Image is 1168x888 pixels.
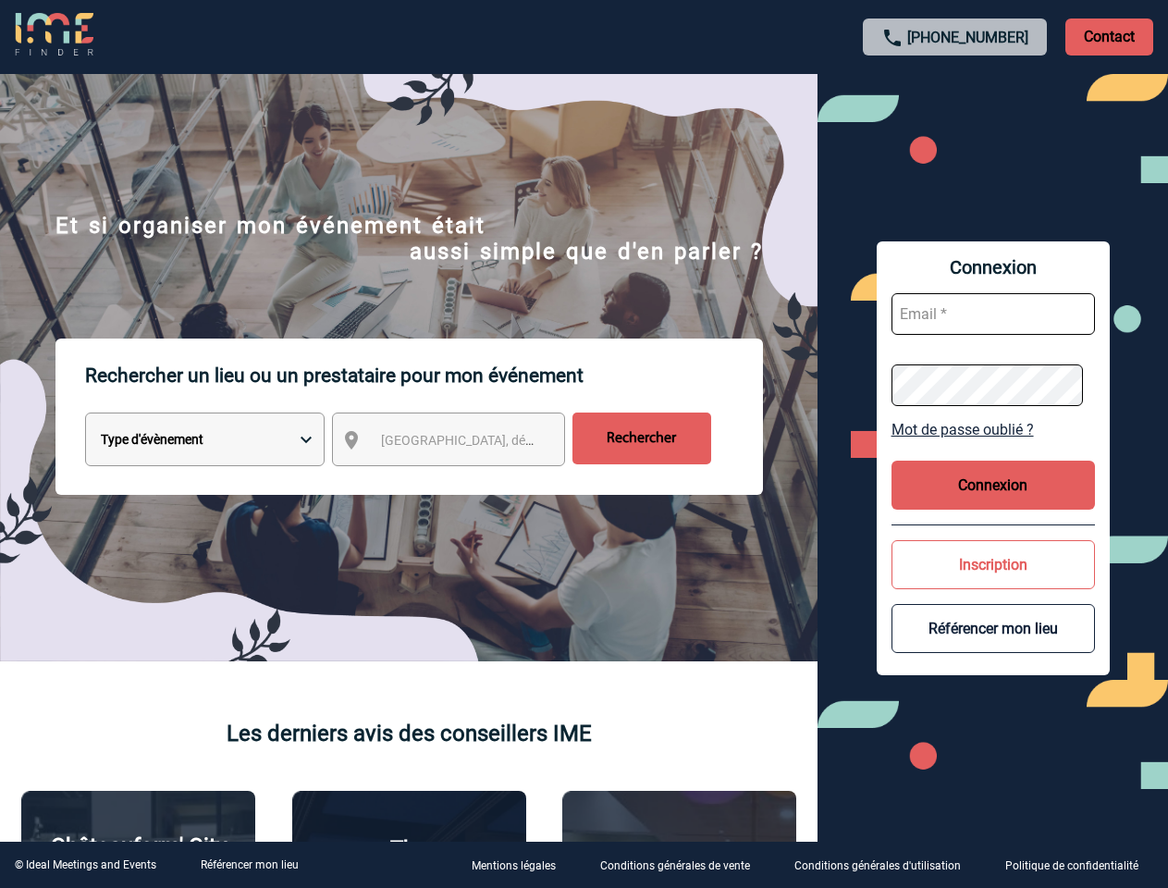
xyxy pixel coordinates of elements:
p: Mentions légales [472,860,556,873]
a: Conditions générales de vente [585,857,780,874]
p: Agence 2ISD [616,838,743,864]
a: Mot de passe oublié ? [891,421,1095,438]
div: © Ideal Meetings and Events [15,858,156,871]
button: Référencer mon lieu [891,604,1095,653]
span: [GEOGRAPHIC_DATA], département, région... [381,433,638,448]
p: The [GEOGRAPHIC_DATA] [302,836,516,888]
span: Connexion [891,256,1095,278]
p: Contact [1065,18,1153,55]
a: [PHONE_NUMBER] [907,29,1028,46]
p: Conditions générales de vente [600,860,750,873]
input: Rechercher [572,413,711,464]
a: Conditions générales d'utilisation [780,857,990,874]
a: Mentions légales [457,857,585,874]
a: Référencer mon lieu [201,858,299,871]
p: Rechercher un lieu ou un prestataire pour mon événement [85,339,763,413]
p: Châteauform' City [GEOGRAPHIC_DATA] [31,833,245,885]
button: Connexion [891,461,1095,510]
input: Email * [891,293,1095,335]
img: call-24-px.png [881,27,904,49]
p: Politique de confidentialité [1005,860,1138,873]
p: Conditions générales d'utilisation [794,860,961,873]
button: Inscription [891,540,1095,589]
a: Politique de confidentialité [990,857,1168,874]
